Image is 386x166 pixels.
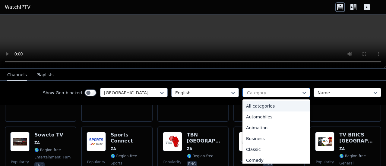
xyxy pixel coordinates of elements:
[111,154,137,158] span: 🌎 Region-free
[339,146,345,151] span: ZA
[316,160,334,164] span: Popularity
[34,155,61,160] span: entertainment
[315,132,334,151] img: TV BRICS Africa
[242,111,310,122] div: Automobiles
[87,132,106,151] img: Sports Connect
[34,148,61,152] span: 🌎 Region-free
[187,132,223,144] h6: TBN [GEOGRAPHIC_DATA]
[242,133,310,144] div: Business
[34,140,40,145] span: ZA
[111,132,147,144] h6: Sports Connect
[163,160,182,164] span: Popularity
[43,90,82,96] label: Show Geo-blocked
[339,154,366,158] span: 🌎 Region-free
[187,154,214,158] span: 🌎 Region-free
[242,122,310,133] div: Animation
[62,155,75,160] span: family
[111,146,116,151] span: ZA
[187,146,192,151] span: ZA
[242,155,310,166] div: Comedy
[339,161,353,166] span: general
[239,160,258,164] span: Popularity
[5,4,30,11] a: WatchIPTV
[242,144,310,155] div: Classic
[339,132,376,144] h6: TV BRICS [GEOGRAPHIC_DATA]
[239,132,258,151] img: TBN Africa
[7,69,27,81] button: Channels
[87,160,105,164] span: Popularity
[10,132,30,151] img: Soweto TV
[111,161,122,166] span: sports
[163,132,182,151] img: TBN Africa
[242,101,310,111] div: All categories
[11,160,29,164] span: Popularity
[34,132,71,138] h6: Soweto TV
[36,69,54,81] button: Playlists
